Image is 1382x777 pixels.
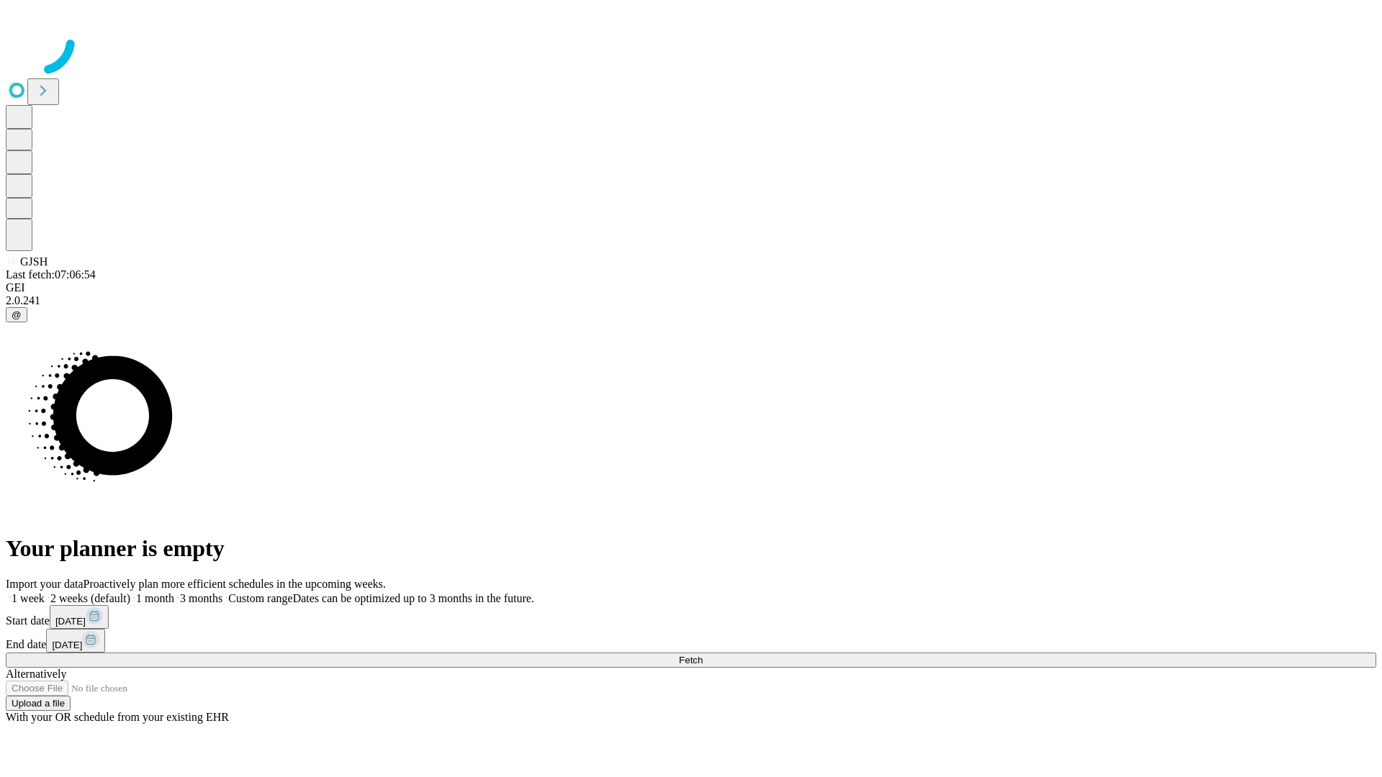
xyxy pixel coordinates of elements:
[83,578,386,590] span: Proactively plan more efficient schedules in the upcoming weeks.
[6,711,229,723] span: With your OR schedule from your existing EHR
[6,629,1376,653] div: End date
[6,605,1376,629] div: Start date
[20,255,48,268] span: GJSH
[6,307,27,322] button: @
[6,281,1376,294] div: GEI
[50,592,130,604] span: 2 weeks (default)
[46,629,105,653] button: [DATE]
[136,592,174,604] span: 1 month
[55,616,86,627] span: [DATE]
[293,592,534,604] span: Dates can be optimized up to 3 months in the future.
[180,592,222,604] span: 3 months
[6,578,83,590] span: Import your data
[12,592,45,604] span: 1 week
[6,668,66,680] span: Alternatively
[6,696,71,711] button: Upload a file
[6,653,1376,668] button: Fetch
[6,294,1376,307] div: 2.0.241
[228,592,292,604] span: Custom range
[6,535,1376,562] h1: Your planner is empty
[52,640,82,650] span: [DATE]
[12,309,22,320] span: @
[6,268,96,281] span: Last fetch: 07:06:54
[679,655,703,665] span: Fetch
[50,605,109,629] button: [DATE]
